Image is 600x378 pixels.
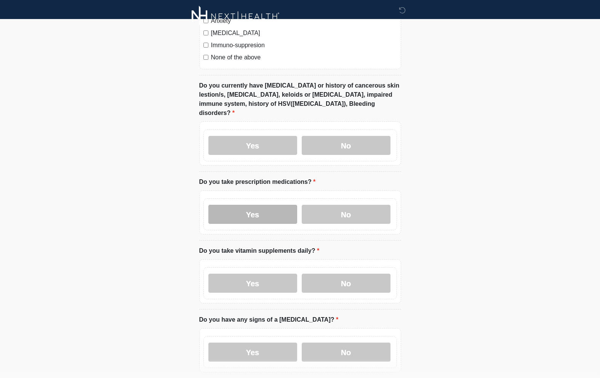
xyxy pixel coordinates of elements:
label: Do you have any signs of a [MEDICAL_DATA]? [199,315,339,324]
label: Do you take prescription medications? [199,177,316,187]
img: Next-Health Logo [192,6,280,27]
label: Do you take vitamin supplements daily? [199,246,320,255]
input: None of the above [203,55,208,60]
label: Yes [208,136,297,155]
input: [MEDICAL_DATA] [203,30,208,35]
label: [MEDICAL_DATA] [211,29,397,38]
label: No [302,205,390,224]
label: None of the above [211,53,397,62]
label: Yes [208,205,297,224]
label: Yes [208,274,297,293]
label: Yes [208,343,297,362]
input: Immuno-suppresion [203,43,208,48]
label: No [302,136,390,155]
label: No [302,343,390,362]
label: Do you currently have [MEDICAL_DATA] or history of cancerous skin lestion/s, [MEDICAL_DATA], kelo... [199,81,401,118]
label: Immuno-suppresion [211,41,397,50]
label: No [302,274,390,293]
